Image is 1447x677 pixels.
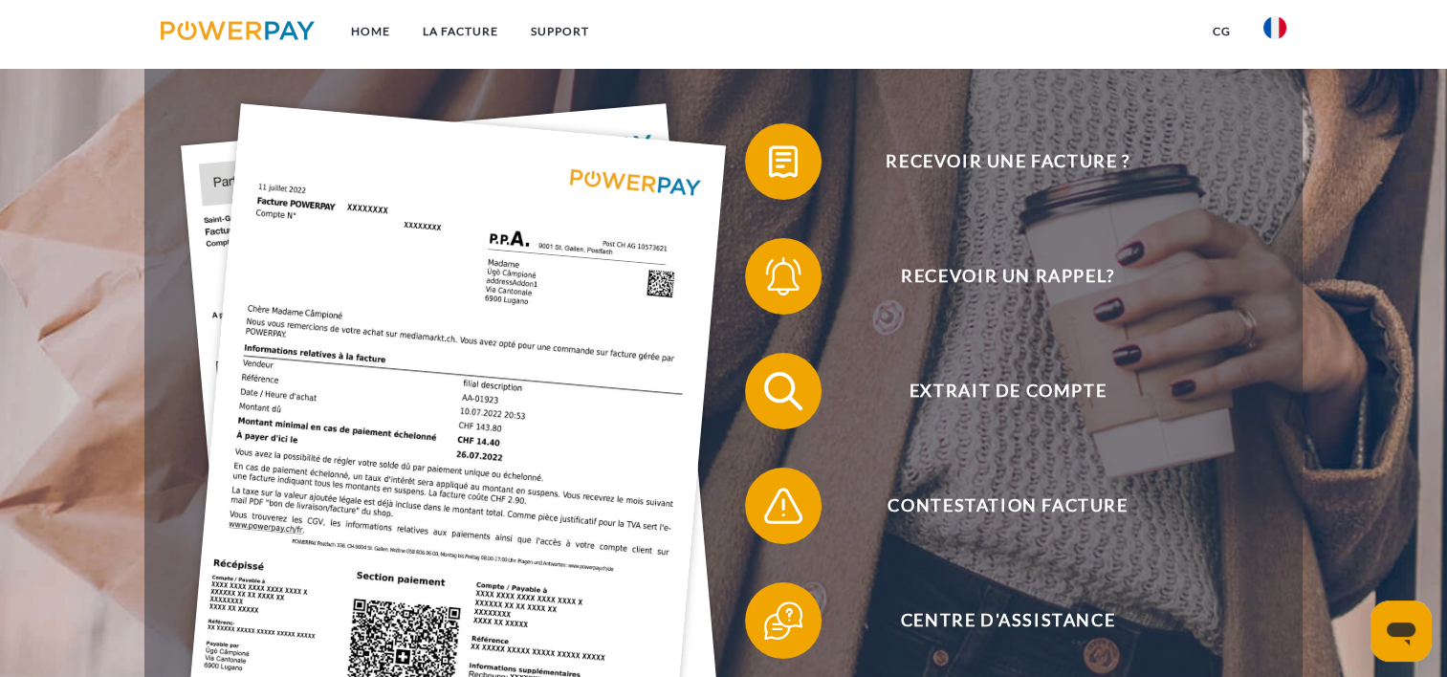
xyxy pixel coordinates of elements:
[774,123,1242,200] span: Recevoir une facture ?
[1196,14,1247,49] a: CG
[745,468,1242,544] button: Contestation Facture
[774,468,1242,544] span: Contestation Facture
[774,238,1242,315] span: Recevoir un rappel?
[759,138,807,186] img: qb_bill.svg
[774,353,1242,429] span: Extrait de compte
[759,252,807,300] img: qb_bell.svg
[515,14,605,49] a: Support
[161,21,315,40] img: logo-powerpay.svg
[745,353,1242,429] button: Extrait de compte
[406,14,515,49] a: LA FACTURE
[1263,16,1286,39] img: fr
[759,367,807,415] img: qb_search.svg
[745,582,1242,659] button: Centre d'assistance
[759,482,807,530] img: qb_warning.svg
[745,123,1242,200] button: Recevoir une facture ?
[745,238,1242,315] button: Recevoir un rappel?
[759,597,807,644] img: qb_help.svg
[335,14,406,49] a: Home
[774,582,1242,659] span: Centre d'assistance
[1370,601,1432,662] iframe: Bouton de lancement de la fenêtre de messagerie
